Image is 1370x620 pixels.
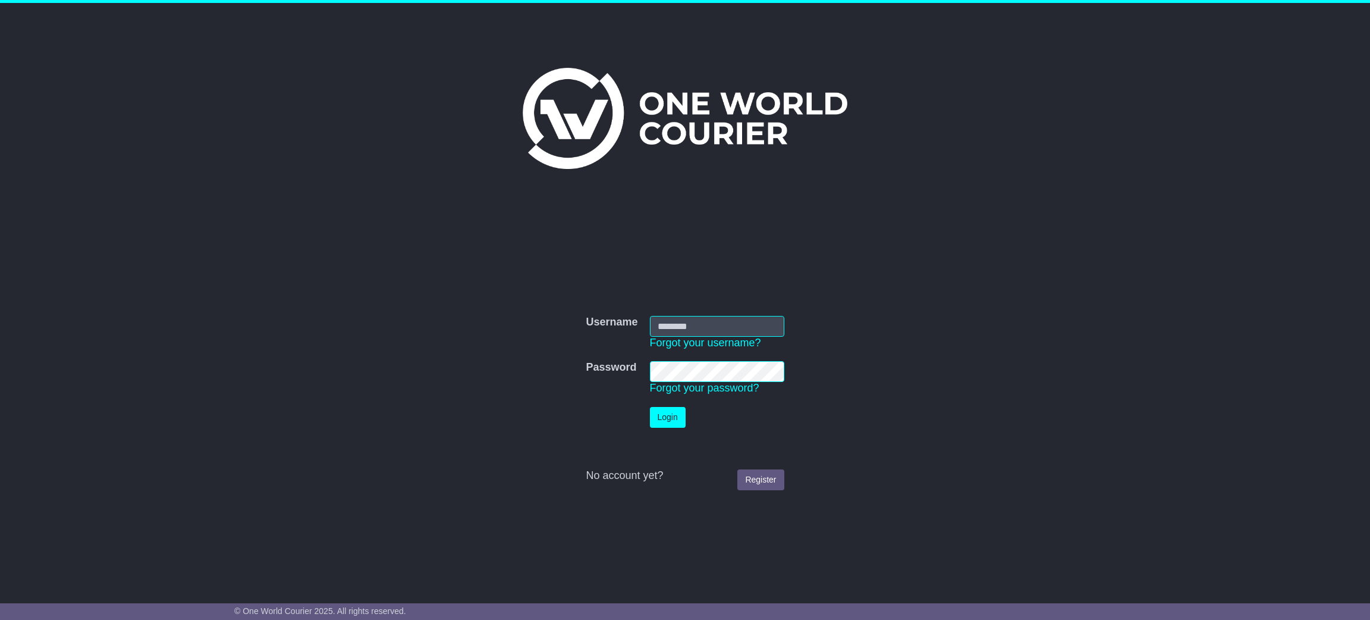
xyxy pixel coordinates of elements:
[650,407,686,428] button: Login
[650,337,761,349] a: Forgot your username?
[523,68,847,169] img: One World
[737,469,784,490] a: Register
[586,316,637,329] label: Username
[234,606,406,616] span: © One World Courier 2025. All rights reserved.
[586,361,636,374] label: Password
[650,382,759,394] a: Forgot your password?
[586,469,784,483] div: No account yet?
